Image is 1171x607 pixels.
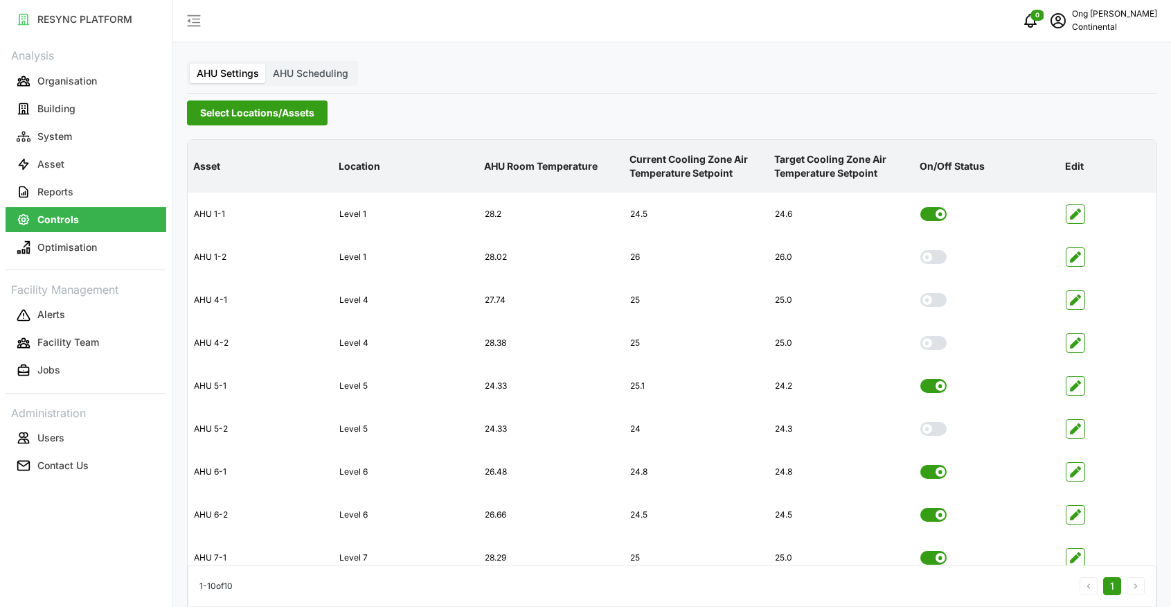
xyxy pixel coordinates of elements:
[625,197,769,231] div: 24.5
[37,308,65,322] p: Alerts
[188,197,332,231] div: AHU 1-1
[1103,577,1121,595] button: 1
[1017,7,1044,35] button: notifications
[6,303,166,328] button: Alerts
[334,283,478,317] div: Level 4
[769,369,913,403] div: 24.2
[625,369,769,403] div: 25.1
[37,157,64,171] p: Asset
[479,369,623,403] div: 24.33
[37,185,73,199] p: Reports
[6,124,166,149] button: System
[6,207,166,232] button: Controls
[37,74,97,88] p: Organisation
[479,283,623,317] div: 27.74
[769,240,913,274] div: 26.0
[6,150,166,178] a: Asset
[334,412,478,446] div: Level 5
[188,326,332,360] div: AHU 4-2
[37,130,72,143] p: System
[769,197,913,231] div: 24.6
[188,498,332,532] div: AHU 6-2
[6,179,166,204] button: Reports
[481,148,621,184] p: AHU Room Temperature
[6,7,166,32] button: RESYNC PLATFORM
[6,358,166,383] button: Jobs
[37,335,99,349] p: Facility Team
[6,279,166,299] p: Facility Management
[188,283,332,317] div: AHU 4-1
[334,326,478,360] div: Level 4
[6,152,166,177] button: Asset
[334,240,478,274] div: Level 1
[6,329,166,357] a: Facility Team
[187,100,328,125] button: Select Locations/Assets
[37,213,79,227] p: Controls
[1035,10,1039,20] span: 0
[188,455,332,489] div: AHU 6-1
[6,402,166,422] p: Administration
[334,369,478,403] div: Level 5
[479,240,623,274] div: 28.02
[479,197,623,231] div: 28.2
[334,197,478,231] div: Level 1
[769,283,913,317] div: 25.0
[190,148,330,184] p: Asset
[769,455,913,489] div: 24.8
[334,455,478,489] div: Level 6
[6,425,166,450] button: Users
[37,459,89,473] p: Contact Us
[6,6,166,33] a: RESYNC PLATFORM
[6,235,166,260] button: Optimisation
[6,357,166,385] a: Jobs
[334,541,478,575] div: Level 7
[200,101,314,125] span: Select Locations/Assets
[625,541,769,575] div: 25
[769,412,913,446] div: 24.3
[1044,7,1072,35] button: schedule
[6,424,166,452] a: Users
[479,412,623,446] div: 24.33
[6,44,166,64] p: Analysis
[37,431,64,445] p: Users
[6,331,166,355] button: Facility Team
[188,412,332,446] div: AHU 5-2
[6,178,166,206] a: Reports
[769,326,913,360] div: 25.0
[1072,21,1157,34] p: Continental
[6,301,166,329] a: Alerts
[769,498,913,532] div: 24.5
[627,141,767,192] p: Current Cooling Zone Air Temperature Setpoint
[625,412,769,446] div: 24
[188,240,332,274] div: AHU 1-2
[188,541,332,575] div: AHU 7-1
[479,326,623,360] div: 28.38
[479,455,623,489] div: 26.48
[1072,8,1157,21] p: Ong [PERSON_NAME]
[625,326,769,360] div: 25
[334,498,478,532] div: Level 6
[625,498,769,532] div: 24.5
[6,96,166,121] button: Building
[625,455,769,489] div: 24.8
[1062,148,1154,184] p: Edit
[479,541,623,575] div: 28.29
[37,240,97,254] p: Optimisation
[6,67,166,95] a: Organisation
[625,283,769,317] div: 25
[6,453,166,478] button: Contact Us
[625,240,769,274] div: 26
[769,541,913,575] div: 25.0
[6,206,166,234] a: Controls
[6,69,166,94] button: Organisation
[917,148,1057,184] p: On/Off Status
[771,141,911,192] p: Target Cooling Zone Air Temperature Setpoint
[273,67,348,79] span: AHU Scheduling
[6,452,166,480] a: Contact Us
[6,95,166,123] a: Building
[37,363,60,377] p: Jobs
[37,102,75,116] p: Building
[199,580,233,593] p: 1 - 10 of 10
[6,234,166,261] a: Optimisation
[188,369,332,403] div: AHU 5-1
